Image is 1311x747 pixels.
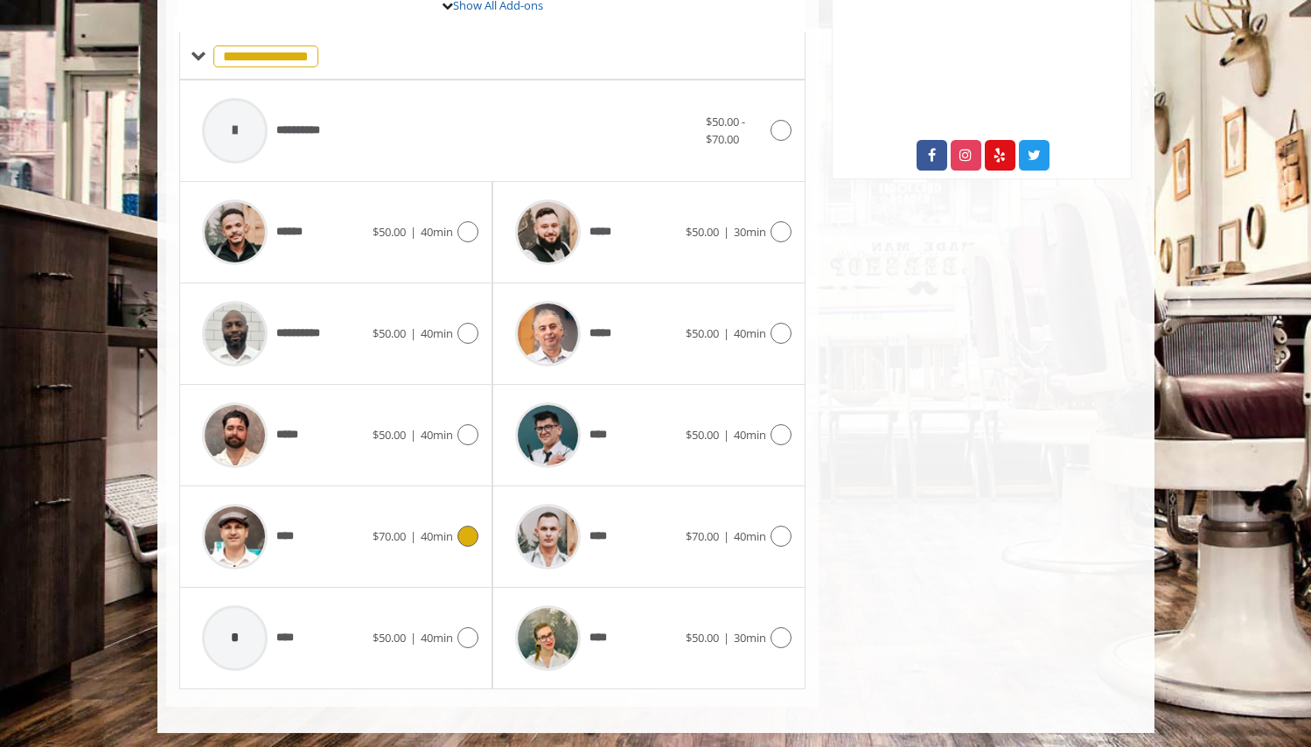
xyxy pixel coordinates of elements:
[410,325,416,341] span: |
[686,427,719,443] span: $50.00
[410,528,416,544] span: |
[686,224,719,240] span: $50.00
[373,630,406,646] span: $50.00
[421,427,453,443] span: 40min
[373,528,406,544] span: $70.00
[410,427,416,443] span: |
[421,325,453,341] span: 40min
[373,325,406,341] span: $50.00
[734,427,766,443] span: 40min
[734,224,766,240] span: 30min
[410,630,416,646] span: |
[686,325,719,341] span: $50.00
[373,427,406,443] span: $50.00
[734,528,766,544] span: 40min
[723,224,729,240] span: |
[410,224,416,240] span: |
[421,528,453,544] span: 40min
[734,630,766,646] span: 30min
[706,114,745,148] span: $50.00 - $70.00
[723,325,729,341] span: |
[421,224,453,240] span: 40min
[686,528,719,544] span: $70.00
[723,630,729,646] span: |
[421,630,453,646] span: 40min
[723,528,729,544] span: |
[686,630,719,646] span: $50.00
[723,427,729,443] span: |
[373,224,406,240] span: $50.00
[734,325,766,341] span: 40min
